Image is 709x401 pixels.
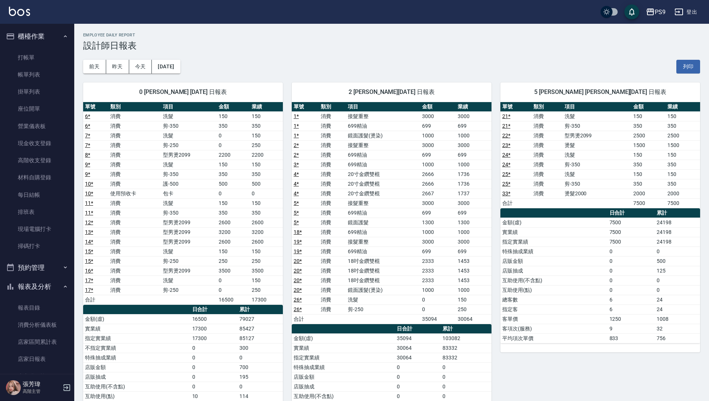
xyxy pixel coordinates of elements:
td: 剪-350 [563,121,631,131]
a: 營業儀表板 [3,118,71,135]
td: 洗髮 [161,111,217,121]
a: 店家區間累計表 [3,333,71,351]
a: 打帳單 [3,49,71,66]
td: 型男燙2099 [161,218,217,227]
button: 登出 [672,5,700,19]
button: 預約管理 [3,258,71,277]
td: 0 [217,131,250,140]
td: 1736 [456,169,491,179]
td: 洗髮 [563,111,631,121]
td: 消費 [108,256,161,266]
td: 20寸金鑽雙棍 [346,179,420,189]
td: 消費 [532,111,563,121]
th: 單號 [500,102,532,112]
td: 250 [250,256,283,266]
td: 1000 [420,160,456,169]
td: 699精油 [346,121,420,131]
td: 30064 [456,314,491,324]
td: 1000 [420,285,456,295]
td: 250 [456,304,491,314]
td: 150 [250,131,283,140]
td: 型男燙2099 [161,150,217,160]
td: 24 [655,304,700,314]
button: 列印 [676,60,700,74]
td: 店販抽成 [500,266,608,276]
td: 2500 [666,131,700,140]
td: 2600 [217,218,250,227]
td: 699 [456,150,491,160]
td: 消費 [532,179,563,189]
td: 消費 [319,276,346,285]
td: 0 [608,276,655,285]
th: 項目 [161,102,217,112]
td: 3000 [456,237,491,247]
td: 剪-350 [563,179,631,189]
td: 350 [631,160,666,169]
td: 150 [666,169,700,179]
td: 洗髮 [563,169,631,179]
td: 7500 [608,227,655,237]
table: a dense table [500,102,700,208]
td: 消費 [108,131,161,140]
td: 2333 [420,256,456,266]
td: 150 [250,276,283,285]
td: 消費 [108,266,161,276]
td: 消費 [108,227,161,237]
td: 燙髮2000 [563,189,631,198]
td: 1000 [456,227,491,237]
td: 500 [250,179,283,189]
th: 日合計 [608,208,655,218]
td: 500 [217,179,250,189]
td: 2200 [217,150,250,160]
a: 現金收支登錄 [3,135,71,152]
td: 洗髮 [161,198,217,208]
td: 0 [608,256,655,266]
td: 燙髮 [563,140,631,150]
td: 接髮重整 [346,140,420,150]
td: 7500 [608,237,655,247]
table: a dense table [83,102,283,305]
td: 消費 [532,131,563,140]
td: 0 [250,189,283,198]
td: 2000 [631,189,666,198]
td: 消費 [319,285,346,295]
td: 互助使用(不含點) [500,276,608,285]
td: 指定實業績 [500,237,608,247]
td: 消費 [319,140,346,150]
td: 350 [250,121,283,131]
a: 每日結帳 [3,186,71,203]
td: 剪-350 [563,160,631,169]
td: 剪-250 [346,304,420,314]
button: 櫃檯作業 [3,27,71,46]
td: 150 [250,247,283,256]
td: 0 [655,247,700,256]
td: 消費 [319,304,346,314]
td: 剪-250 [161,256,217,266]
a: 材料自購登錄 [3,169,71,186]
td: 0 [420,295,456,304]
td: 2600 [217,237,250,247]
td: 699 [420,121,456,131]
td: 型男燙2099 [161,227,217,237]
th: 金額 [631,102,666,112]
a: 報表目錄 [3,299,71,316]
td: 350 [666,160,700,169]
td: 24198 [655,237,700,247]
td: 150 [456,295,491,304]
td: 3200 [217,227,250,237]
td: 18吋金鑽雙棍 [346,256,420,266]
td: 250 [250,285,283,295]
td: 699 [420,247,456,256]
a: 掛單列表 [3,83,71,100]
td: 350 [631,121,666,131]
td: 350 [250,169,283,179]
td: 150 [250,111,283,121]
th: 項目 [563,102,631,112]
td: 消費 [319,218,346,227]
td: 消費 [108,247,161,256]
td: 消費 [108,140,161,150]
td: 3000 [456,198,491,208]
td: 150 [217,247,250,256]
td: 1453 [456,276,491,285]
span: 2 [PERSON_NAME][DATE] 日報表 [301,88,483,96]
